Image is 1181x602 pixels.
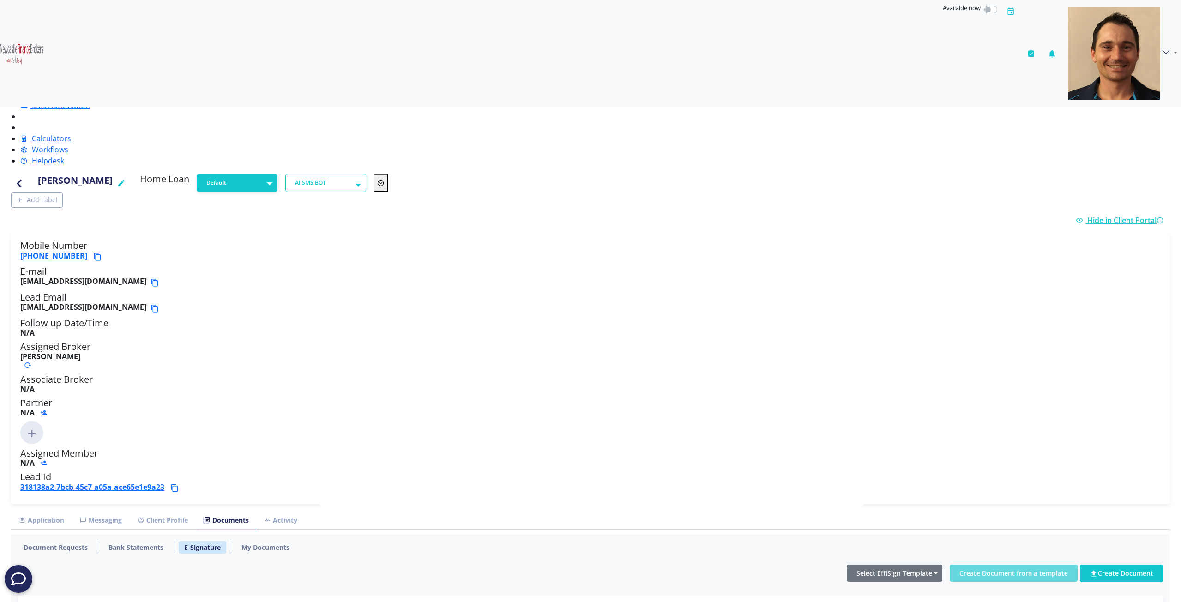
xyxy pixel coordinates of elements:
[1087,215,1166,225] span: Hide in Client Portal
[256,511,305,530] a: Activity
[856,569,932,578] span: Select EffiSign Template
[38,174,113,192] h4: [PERSON_NAME]
[20,421,43,444] img: Click to add new member
[847,565,942,582] button: Select EffiSign Template
[1068,7,1160,100] img: d9df0ad3-c6af-46dd-a355-72ef7f6afda3-637400917012654623.png
[20,303,146,314] b: [EMAIL_ADDRESS][DOMAIN_NAME]
[20,408,35,418] b: N/A
[32,133,71,144] span: Calculators
[20,384,35,394] b: N/A
[20,351,80,361] b: [PERSON_NAME]
[179,541,226,554] a: E-Signature
[32,156,64,166] span: Helpdesk
[130,511,196,530] a: Client Profile
[20,341,1161,370] h5: Assigned Broker
[196,511,256,530] a: Documents
[150,277,163,288] button: Copy email
[170,482,182,494] button: Copy lead id
[20,397,1161,417] h5: Partner
[285,174,366,192] button: AI SMS BOT
[20,458,35,468] b: N/A
[20,240,1161,262] h5: Mobile Number
[140,174,189,188] h5: Home Loan
[20,133,71,144] a: Calculators
[20,328,35,338] b: N/A
[236,541,295,554] a: My Documents
[72,511,130,530] a: Messaging
[20,317,108,329] span: Follow up Date/Time
[1080,565,1163,582] button: Create Documentupload
[150,303,163,314] button: Copy email
[20,482,164,492] a: 318138a2-7bcb-45c7-a05a-ace65e1e9a23
[103,541,169,554] a: Bank Statements
[20,471,1161,494] h5: Lead Id
[11,511,72,530] a: Application
[20,251,87,261] a: [PHONE_NUMBER]
[197,174,277,192] button: Default
[20,156,64,166] a: Helpdesk
[20,144,68,155] a: Workflows
[20,448,1161,468] h5: Assigned Member
[1090,568,1153,578] div: Create Document
[20,277,146,288] b: [EMAIL_ADDRESS][DOMAIN_NAME]
[943,4,981,12] span: Available now
[93,251,105,262] button: Copy phone
[20,266,1161,288] h5: E-mail
[11,192,63,208] button: Add Label
[20,100,90,110] a: SMS Automation
[18,541,93,554] a: Document Requests
[32,144,68,155] span: Workflows
[1076,215,1166,225] a: Hide in Client Portal
[20,292,1161,314] h5: Lead Email
[20,374,1161,394] h5: Associate Broker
